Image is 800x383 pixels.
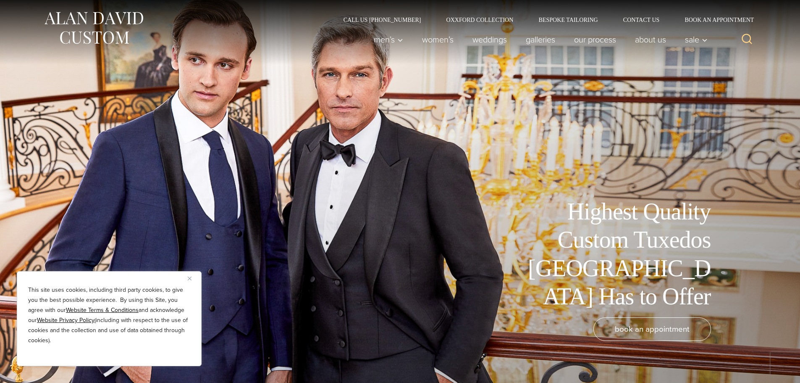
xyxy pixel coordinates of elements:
a: Our Process [564,31,625,48]
nav: Secondary Navigation [331,17,757,23]
a: weddings [463,31,516,48]
a: Website Terms & Conditions [66,306,139,314]
a: book an appointment [593,317,711,341]
a: Galleries [516,31,564,48]
a: Contact Us [611,17,672,23]
h1: Highest Quality Custom Tuxedos [GEOGRAPHIC_DATA] Has to Offer [522,198,711,311]
a: Book an Appointment [672,17,757,23]
a: Oxxford Collection [433,17,526,23]
a: Bespoke Tailoring [526,17,610,23]
span: book an appointment [615,323,690,335]
a: About Us [625,31,675,48]
img: Alan David Custom [43,9,144,47]
span: Sale [685,35,708,44]
span: Men’s [374,35,403,44]
img: Close [188,277,191,280]
nav: Primary Navigation [364,31,712,48]
a: Call Us [PHONE_NUMBER] [331,17,434,23]
button: Close [188,273,198,283]
button: View Search Form [737,29,757,50]
a: Women’s [412,31,463,48]
a: Website Privacy Policy [37,316,94,325]
p: This site uses cookies, including third party cookies, to give you the best possible experience. ... [28,285,190,346]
